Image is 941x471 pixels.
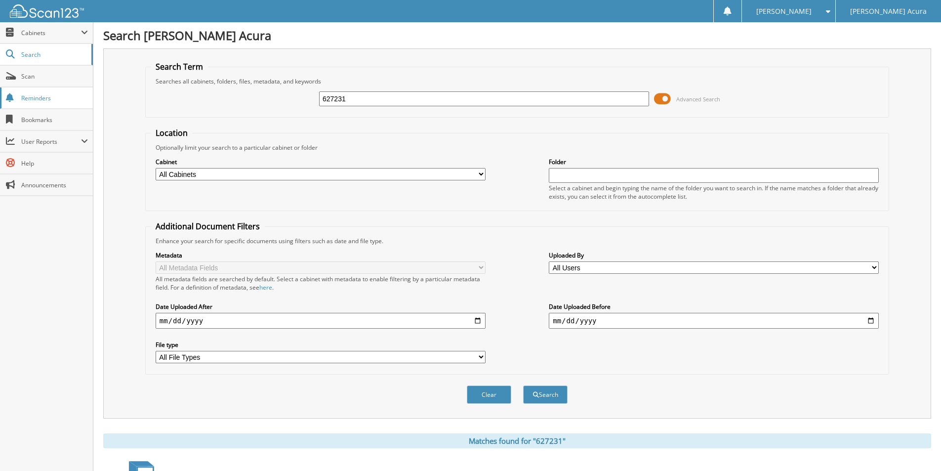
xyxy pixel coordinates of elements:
label: Metadata [156,251,486,259]
label: Uploaded By [549,251,879,259]
div: Optionally limit your search to a particular cabinet or folder [151,143,884,152]
div: Searches all cabinets, folders, files, metadata, and keywords [151,77,884,86]
label: File type [156,341,486,349]
span: Help [21,159,88,168]
label: Cabinet [156,158,486,166]
img: scan123-logo-white.svg [10,4,84,18]
legend: Additional Document Filters [151,221,265,232]
legend: Search Term [151,61,208,72]
div: Select a cabinet and begin typing the name of the folder you want to search in. If the name match... [549,184,879,201]
span: Scan [21,72,88,81]
button: Clear [467,385,511,404]
h1: Search [PERSON_NAME] Acura [103,27,931,43]
div: Matches found for "627231" [103,433,931,448]
span: Search [21,50,86,59]
input: end [549,313,879,329]
label: Folder [549,158,879,166]
label: Date Uploaded Before [549,302,879,311]
button: Search [523,385,568,404]
span: Cabinets [21,29,81,37]
span: User Reports [21,137,81,146]
div: Enhance your search for specific documents using filters such as date and file type. [151,237,884,245]
span: [PERSON_NAME] [756,8,812,14]
span: Announcements [21,181,88,189]
span: Advanced Search [676,95,720,103]
label: Date Uploaded After [156,302,486,311]
span: Bookmarks [21,116,88,124]
div: All metadata fields are searched by default. Select a cabinet with metadata to enable filtering b... [156,275,486,292]
iframe: Chat Widget [892,424,941,471]
span: [PERSON_NAME] Acura [850,8,927,14]
legend: Location [151,128,193,138]
a: here [259,283,272,292]
input: start [156,313,486,329]
span: Reminders [21,94,88,102]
